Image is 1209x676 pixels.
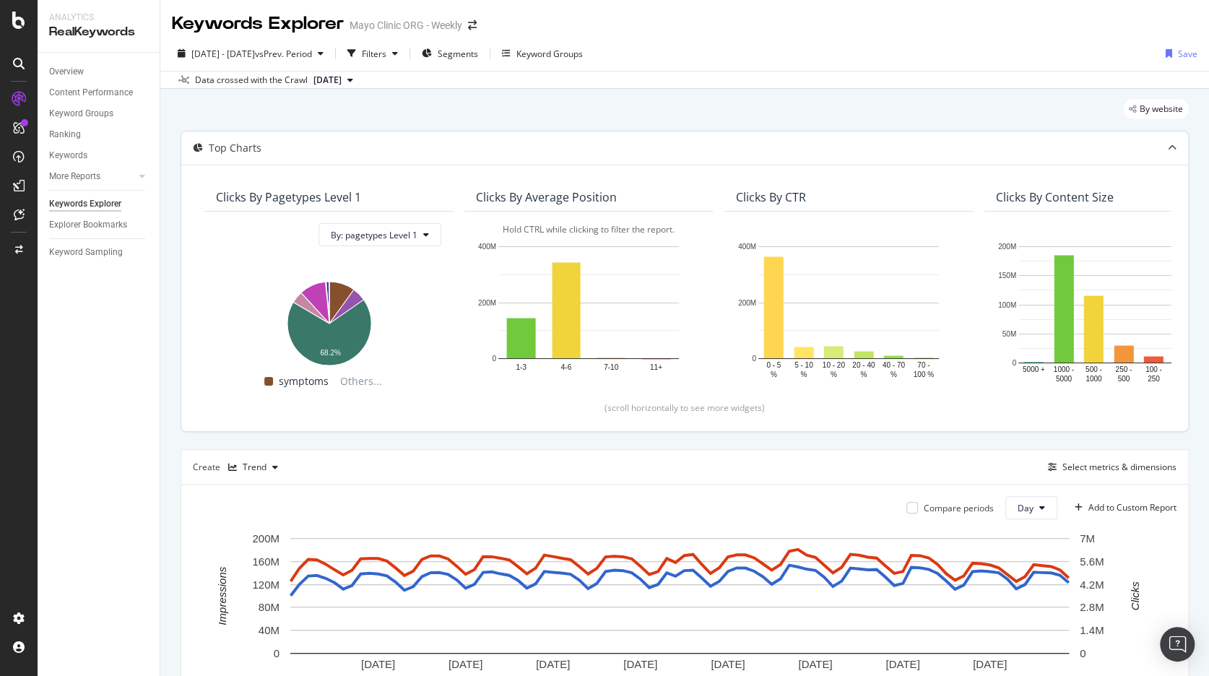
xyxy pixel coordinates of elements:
[860,370,867,378] text: %
[766,361,781,369] text: 0 - 5
[1054,365,1074,373] text: 1000 -
[331,229,417,241] span: By: pagetypes Level 1
[274,647,279,659] text: 0
[195,74,308,87] div: Data crossed with the Crawl
[334,373,388,390] span: Others...
[172,12,344,36] div: Keywords Explorer
[1080,578,1104,591] text: 4.2M
[438,48,478,60] span: Segments
[736,239,961,380] svg: A chart.
[1080,555,1104,568] text: 5.6M
[478,299,496,307] text: 200M
[1160,627,1195,662] div: Open Intercom Messenger
[350,18,462,32] div: Mayo Clinic ORG - Weekly
[1012,359,1016,367] text: 0
[361,659,395,671] text: [DATE]
[476,223,701,235] div: Hold CTRL while clicking to filter the report.
[1088,503,1176,512] div: Add to Custom Report
[193,531,1166,675] svg: A chart.
[49,148,87,163] div: Keywords
[1085,375,1102,383] text: 1000
[1080,532,1095,545] text: 7M
[49,127,149,142] a: Ranking
[1002,330,1016,338] text: 50M
[798,659,832,671] text: [DATE]
[222,456,284,479] button: Trend
[476,190,617,204] div: Clicks By Average Position
[516,363,526,371] text: 1-3
[800,370,807,378] text: %
[1080,601,1104,613] text: 2.8M
[771,370,777,378] text: %
[996,190,1114,204] div: Clicks By Content Size
[852,361,875,369] text: 20 - 40
[1145,365,1162,373] text: 100 -
[49,106,113,121] div: Keyword Groups
[216,274,441,368] svg: A chart.
[49,127,81,142] div: Ranking
[49,217,127,233] div: Explorer Bookmarks
[49,64,84,79] div: Overview
[259,624,279,636] text: 40M
[1080,647,1085,659] text: 0
[279,373,329,390] span: symptoms
[496,42,589,65] button: Keyword Groups
[1080,624,1104,636] text: 1.4M
[516,48,583,60] div: Keyword Groups
[49,169,135,184] a: More Reports
[468,20,477,30] div: arrow-right-arrow-left
[49,24,148,40] div: RealKeywords
[1056,375,1072,383] text: 5000
[1005,496,1057,519] button: Day
[1042,459,1176,476] button: Select metrics & dimensions
[342,42,404,65] button: Filters
[252,532,279,545] text: 200M
[973,659,1007,671] text: [DATE]
[794,361,813,369] text: 5 - 10
[738,299,756,307] text: 200M
[199,402,1171,414] div: (scroll horizontally to see more widgets)
[650,363,662,371] text: 11+
[255,48,312,60] span: vs Prev. Period
[998,272,1016,280] text: 150M
[191,48,255,60] span: [DATE] - [DATE]
[1115,365,1132,373] text: 250 -
[216,190,361,204] div: Clicks By pagetypes Level 1
[172,42,329,65] button: [DATE] - [DATE]vsPrev. Period
[561,363,572,371] text: 4-6
[209,141,261,155] div: Top Charts
[1085,365,1102,373] text: 500 -
[890,370,897,378] text: %
[1140,105,1183,113] span: By website
[193,456,284,479] div: Create
[49,169,100,184] div: More Reports
[1117,375,1130,383] text: 500
[1148,375,1160,383] text: 250
[998,301,1016,309] text: 100M
[1018,502,1033,514] span: Day
[736,190,806,204] div: Clicks By CTR
[924,502,994,514] div: Compare periods
[1062,461,1176,473] div: Select metrics & dimensions
[416,42,484,65] button: Segments
[1160,42,1197,65] button: Save
[49,217,149,233] a: Explorer Bookmarks
[831,370,837,378] text: %
[752,355,756,363] text: 0
[243,463,266,472] div: Trend
[998,243,1016,251] text: 200M
[49,148,149,163] a: Keywords
[711,659,745,671] text: [DATE]
[1129,581,1141,610] text: Clicks
[49,196,149,212] a: Keywords Explorer
[476,239,701,380] svg: A chart.
[49,85,133,100] div: Content Performance
[313,74,342,87] span: 2023 Sep. 12th
[604,363,618,371] text: 7-10
[914,370,934,378] text: 100 %
[318,223,441,246] button: By: pagetypes Level 1
[1123,99,1189,119] div: legacy label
